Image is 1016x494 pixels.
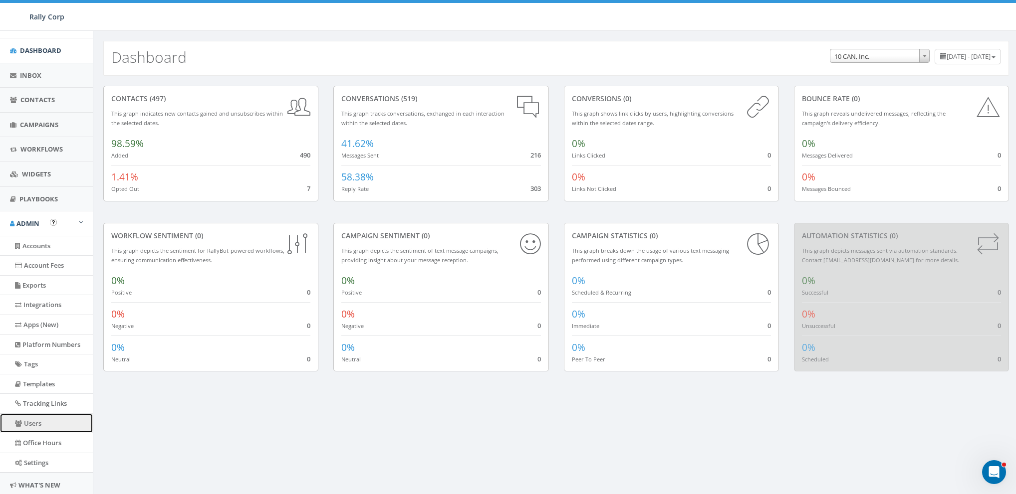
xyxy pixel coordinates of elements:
small: Immediate [572,322,599,329]
span: (0) [648,231,658,240]
span: 0% [111,341,125,354]
small: This graph depicts the sentiment of text message campaigns, providing insight about your message ... [341,247,499,264]
span: 0% [802,170,815,183]
small: Neutral [341,355,361,363]
small: Successful [802,289,828,296]
small: Opted Out [111,185,139,192]
span: 0% [802,137,815,150]
span: 0 [767,288,771,297]
span: 0% [802,341,815,354]
span: 0% [802,274,815,287]
span: 1.41% [111,170,138,183]
span: 0 [998,321,1001,330]
span: 0 [998,288,1001,297]
span: 0 [537,354,541,363]
span: Dashboard [20,46,61,55]
span: 0 [767,354,771,363]
small: Unsuccessful [802,322,835,329]
small: Reply Rate [341,185,369,192]
span: 0 [537,321,541,330]
span: 0 [307,354,310,363]
span: Inbox [20,71,41,80]
small: This graph breaks down the usage of various text messaging performed using different campaign types. [572,247,729,264]
span: (0) [420,231,430,240]
div: conversions [572,94,771,104]
span: Campaigns [20,120,58,129]
span: 0% [341,308,355,321]
span: Widgets [22,169,51,178]
span: 216 [530,151,541,160]
small: This graph depicts the sentiment for RallyBot-powered workflows, ensuring communication effective... [111,247,284,264]
span: 0% [802,308,815,321]
small: This graph depicts messages sent via automation standards. Contact [EMAIL_ADDRESS][DOMAIN_NAME] f... [802,247,959,264]
small: Peer To Peer [572,355,605,363]
span: 0 [307,321,310,330]
span: 0 [998,354,1001,363]
span: 0 [998,151,1001,160]
small: Positive [341,289,362,296]
small: Links Clicked [572,152,605,159]
small: This graph reveals undelivered messages, reflecting the campaign's delivery efficiency. [802,110,946,127]
div: Campaign Statistics [572,231,771,241]
div: conversations [341,94,540,104]
small: Negative [341,322,364,329]
small: Messages Sent [341,152,379,159]
span: 0% [572,308,585,321]
small: Positive [111,289,132,296]
span: (0) [621,94,631,103]
small: This graph indicates new contacts gained and unsubscribes within the selected dates. [111,110,283,127]
span: 0% [341,341,355,354]
iframe: Intercom live chat [982,460,1006,484]
span: (519) [399,94,417,103]
h2: Dashboard [111,49,187,65]
span: What's New [18,481,60,490]
span: 0 [307,288,310,297]
span: 0 [767,151,771,160]
small: Scheduled [802,355,829,363]
span: 0% [572,170,585,183]
span: (497) [148,94,166,103]
small: Scheduled & Recurring [572,289,631,296]
span: Admin [16,219,39,228]
span: 0% [341,274,355,287]
span: 0 [998,184,1001,193]
span: 0 [537,288,541,297]
span: 490 [300,151,310,160]
small: This graph shows link clicks by users, highlighting conversions within the selected dates range. [572,110,734,127]
span: 0% [572,341,585,354]
span: Workflows [20,145,63,154]
span: Playbooks [19,194,58,203]
span: 98.59% [111,137,144,150]
span: 0% [572,274,585,287]
div: Automation Statistics [802,231,1001,241]
span: (0) [888,231,898,240]
div: contacts [111,94,310,104]
div: Workflow Sentiment [111,231,310,241]
small: This graph tracks conversations, exchanged in each interaction within the selected dates. [341,110,505,127]
span: 41.62% [341,137,374,150]
span: 58.38% [341,170,374,183]
button: Open In-App Guide [50,219,57,226]
div: Campaign Sentiment [341,231,540,241]
div: Bounce Rate [802,94,1001,104]
span: (0) [193,231,203,240]
span: 0% [111,308,125,321]
span: 0 [767,321,771,330]
span: 10 CAN, Inc. [830,49,929,63]
span: Rally Corp [29,12,64,21]
span: 7 [307,184,310,193]
small: Messages Bounced [802,185,851,192]
span: 303 [530,184,541,193]
small: Messages Delivered [802,152,853,159]
small: Added [111,152,128,159]
span: [DATE] - [DATE] [947,52,991,61]
span: (0) [850,94,860,103]
span: 0% [111,274,125,287]
span: 0% [572,137,585,150]
span: Contacts [20,95,55,104]
small: Neutral [111,355,131,363]
small: Links Not Clicked [572,185,616,192]
span: 0 [767,184,771,193]
small: Negative [111,322,134,329]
